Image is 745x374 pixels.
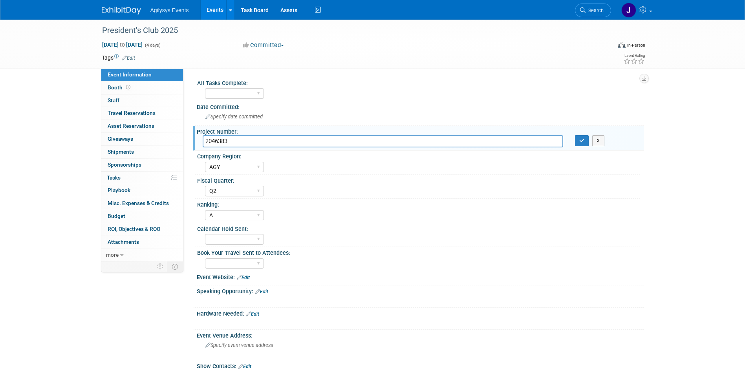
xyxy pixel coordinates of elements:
div: Speaking Opportunity: [197,285,644,296]
span: Specify event venue address [205,342,273,348]
a: Edit [237,275,250,280]
a: Travel Reservations [101,107,183,120]
span: Tasks [107,174,121,181]
div: Show Contacts: [197,360,644,370]
div: Book Your Travel Sent to Attendees: [197,247,640,257]
span: Shipments [108,149,134,155]
span: Search [586,7,604,13]
button: X [592,135,604,146]
div: Date Committed: [197,101,644,111]
a: Edit [246,311,259,317]
div: Calendar Hold Sent: [197,223,640,233]
span: Booth [108,84,132,91]
a: Sponsorships [101,159,183,171]
span: Giveaways [108,136,133,142]
a: Misc. Expenses & Credits [101,197,183,210]
span: Travel Reservations [108,110,156,116]
div: Event Format [565,41,646,53]
div: Project Number: [197,126,644,136]
span: Misc. Expenses & Credits [108,200,169,206]
div: Event Venue Address: [197,330,644,340]
td: Toggle Event Tabs [167,261,183,272]
a: Booth [101,82,183,94]
a: Edit [122,55,135,61]
div: All Tasks Complete: [197,77,640,87]
span: Sponsorships [108,162,141,168]
div: Ranking: [197,199,640,209]
span: Staff [108,97,119,103]
span: Booth not reserved yet [124,84,132,90]
td: Tags [102,54,135,62]
a: Tasks [101,172,183,184]
a: Giveaways [101,133,183,145]
a: Playbook [101,184,183,197]
a: Search [575,4,611,17]
div: Fiscal Quarter: [197,175,640,185]
a: Attachments [101,236,183,249]
a: Asset Reservations [101,120,183,133]
a: Shipments [101,146,183,158]
span: (4 days) [144,43,161,48]
td: Personalize Event Tab Strip [154,261,167,272]
div: Event Rating [624,54,645,58]
span: Budget [108,213,125,219]
span: Playbook [108,187,130,193]
span: more [106,252,119,258]
span: [DATE] [DATE] [102,41,143,48]
span: Attachments [108,239,139,245]
img: Jennifer Bridell [621,3,636,18]
div: President's Club 2025 [99,24,599,38]
div: Company Region: [197,151,640,160]
a: Event Information [101,69,183,81]
img: Format-Inperson.png [618,42,626,48]
span: Agilysys Events [150,7,189,13]
span: to [119,42,126,48]
span: Event Information [108,71,152,78]
a: more [101,249,183,261]
a: Budget [101,210,183,223]
a: ROI, Objectives & ROO [101,223,183,236]
div: Event Website: [197,271,644,281]
span: Asset Reservations [108,123,154,129]
button: Committed [240,41,287,49]
a: Staff [101,94,183,107]
div: Hardware Needed: [197,308,644,318]
span: ROI, Objectives & ROO [108,226,160,232]
a: Edit [238,364,251,369]
a: Edit [255,289,268,294]
span: Specify date committed [205,114,263,120]
div: In-Person [627,42,645,48]
img: ExhibitDay [102,7,141,15]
